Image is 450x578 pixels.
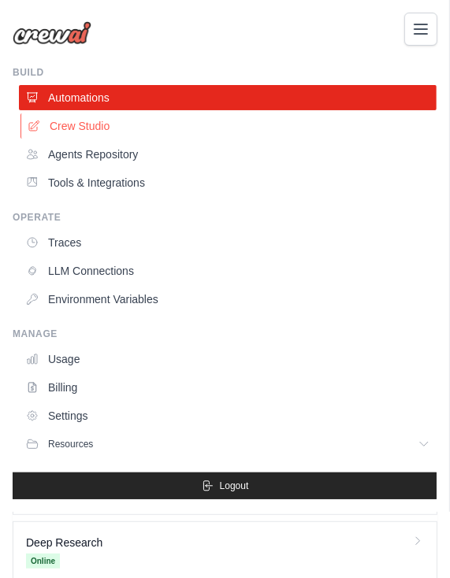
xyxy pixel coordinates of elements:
[19,346,437,372] a: Usage
[13,472,437,499] button: Logout
[19,375,437,400] a: Billing
[371,502,450,578] iframe: Chat Widget
[19,230,437,255] a: Traces
[19,432,437,457] button: Resources
[19,403,437,428] a: Settings
[220,480,249,492] span: Logout
[13,211,437,224] div: Operate
[48,438,93,450] span: Resources
[19,170,437,195] a: Tools & Integrations
[19,142,437,167] a: Agents Repository
[404,13,437,46] button: Toggle navigation
[13,66,437,79] div: Build
[19,258,437,283] a: LLM Connections
[20,113,438,139] a: Crew Studio
[19,287,437,312] a: Environment Variables
[13,21,91,45] img: Logo
[19,85,437,110] a: Automations
[13,328,437,340] div: Manage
